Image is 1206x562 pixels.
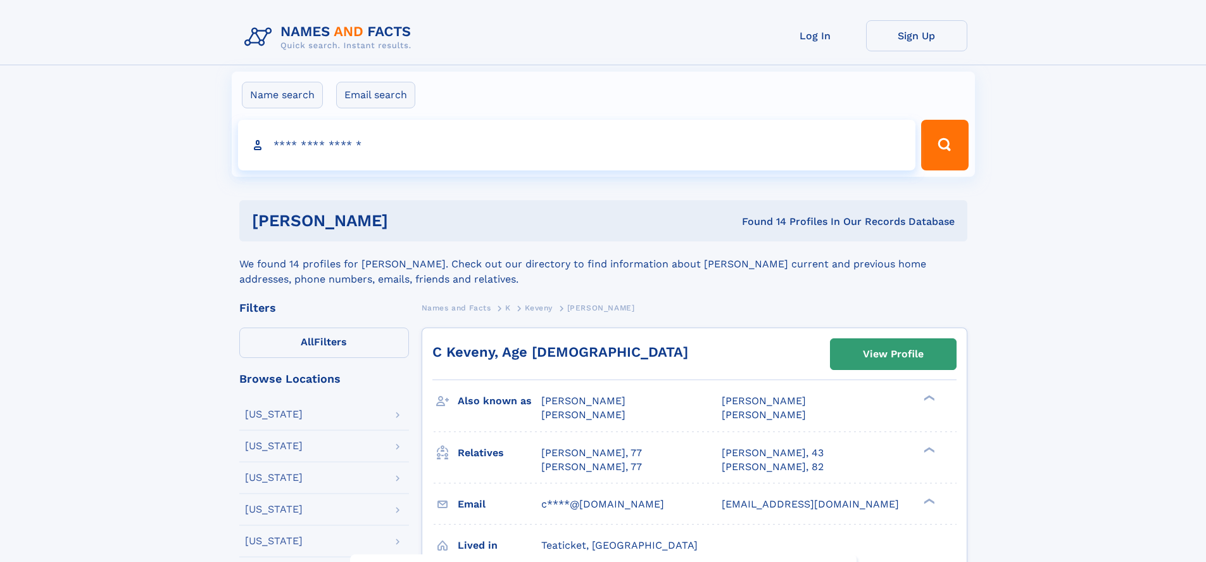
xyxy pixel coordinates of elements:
[921,120,968,170] button: Search Button
[541,395,625,407] span: [PERSON_NAME]
[422,300,491,316] a: Names and Facts
[722,460,824,474] a: [PERSON_NAME], 82
[920,394,936,402] div: ❯
[765,20,866,51] a: Log In
[252,213,565,229] h1: [PERSON_NAME]
[239,328,409,358] label: Filters
[722,395,806,407] span: [PERSON_NAME]
[245,409,303,419] div: [US_STATE]
[525,300,553,316] a: Keveny
[432,344,688,360] a: C Keveny, Age [DEMOGRAPHIC_DATA]
[239,20,422,54] img: Logo Names and Facts
[245,536,303,546] div: [US_STATE]
[245,441,303,451] div: [US_STATE]
[458,535,541,556] h3: Lived in
[866,20,967,51] a: Sign Up
[458,442,541,464] h3: Relatives
[458,390,541,412] h3: Also known as
[863,340,924,369] div: View Profile
[505,300,511,316] a: K
[458,494,541,515] h3: Email
[239,302,409,314] div: Filters
[336,82,415,108] label: Email search
[541,539,698,551] span: Teaticket, [GEOGRAPHIC_DATA]
[722,498,899,510] span: [EMAIL_ADDRESS][DOMAIN_NAME]
[301,336,314,348] span: All
[525,303,553,312] span: Keveny
[505,303,511,312] span: K
[920,445,936,454] div: ❯
[245,473,303,483] div: [US_STATE]
[239,373,409,385] div: Browse Locations
[242,82,323,108] label: Name search
[722,446,824,460] a: [PERSON_NAME], 43
[567,303,635,312] span: [PERSON_NAME]
[541,446,642,460] a: [PERSON_NAME], 77
[831,339,956,369] a: View Profile
[920,497,936,505] div: ❯
[245,504,303,514] div: [US_STATE]
[238,120,916,170] input: search input
[541,460,642,474] a: [PERSON_NAME], 77
[541,409,625,421] span: [PERSON_NAME]
[239,241,967,287] div: We found 14 profiles for [PERSON_NAME]. Check out our directory to find information about [PERSON...
[722,409,806,421] span: [PERSON_NAME]
[565,215,955,229] div: Found 14 Profiles In Our Records Database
